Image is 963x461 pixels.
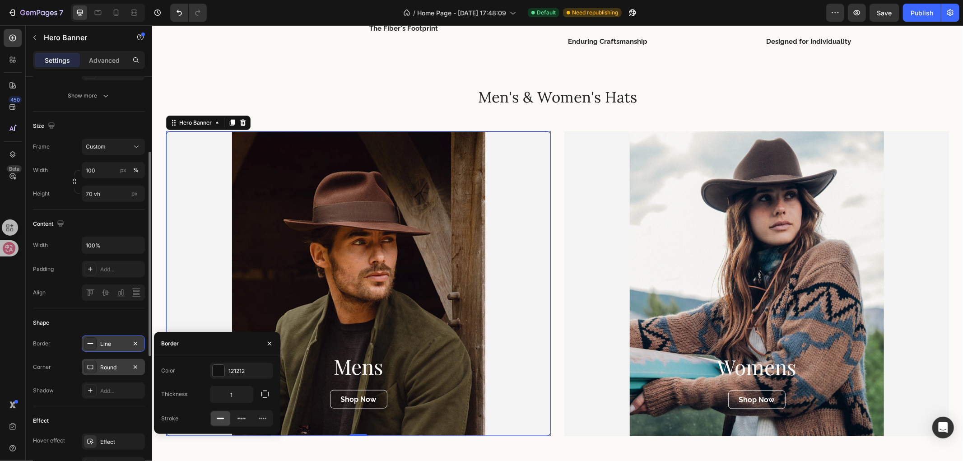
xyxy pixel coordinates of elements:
div: Hover effect [33,437,65,445]
p: Settings [45,56,70,65]
div: Beta [7,165,22,172]
a: Shop Now [178,365,235,384]
div: Width [33,241,48,249]
strong: Enduring Craftsmanship [416,12,495,20]
span: Need republishing [572,9,618,17]
div: Show more [68,91,110,100]
div: px [120,166,126,174]
button: px [130,165,141,176]
div: Undo/Redo [170,4,207,22]
button: Show more [33,88,145,104]
div: Color [161,367,175,375]
div: Publish [911,8,933,18]
div: Add... [100,265,143,274]
div: 121212 [228,367,271,375]
span: Custom [86,143,106,151]
div: Hero Banner [25,93,61,102]
div: Line [100,340,126,348]
div: Round [100,363,126,372]
div: Effect [100,438,143,446]
p: Hero Banner [44,32,121,43]
p: 7 [59,7,63,18]
strong: Shop Now [587,370,623,379]
span: / [413,8,415,18]
button: Save [870,4,899,22]
span: Home Page - [DATE] 17:48:09 [417,8,506,18]
div: Border [33,340,51,348]
div: Content [33,218,66,230]
div: Stroke [161,414,178,423]
label: Frame [33,143,50,151]
div: Effect [33,417,49,425]
p: Advanced [89,56,120,65]
a: Shop Now [576,365,633,384]
strong: Designed for Individuality [614,12,699,20]
div: Shape [33,319,49,327]
div: Background Image [14,107,398,411]
div: Border [161,340,179,348]
button: Custom [82,139,145,155]
input: Auto [82,237,144,253]
input: px [82,186,145,202]
button: % [118,165,129,176]
div: Size [33,120,57,132]
div: 450 [9,96,22,103]
div: % [133,166,139,174]
span: Save [877,9,892,17]
div: Thickness [161,390,187,398]
div: Corner [33,363,51,371]
div: Overlay [14,107,398,411]
input: px% [82,162,145,178]
div: Overlay [412,106,797,411]
h2: Womens [412,327,797,356]
label: Width [33,166,48,174]
button: 7 [4,4,67,22]
button: Publish [903,4,941,22]
div: Align [33,289,46,297]
div: Padding [33,265,54,273]
div: Open Intercom Messenger [932,417,954,438]
input: Auto [210,386,253,403]
strong: Shop Now [189,370,224,378]
div: Add... [100,387,143,395]
h2: Men's & Women's Hats [7,61,804,83]
label: Height [33,190,50,198]
h2: Mens [14,327,398,356]
span: px [131,190,138,197]
span: Default [537,9,556,17]
div: Shadow [33,386,54,395]
iframe: Design area [152,25,963,461]
div: Background Image [412,106,797,411]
